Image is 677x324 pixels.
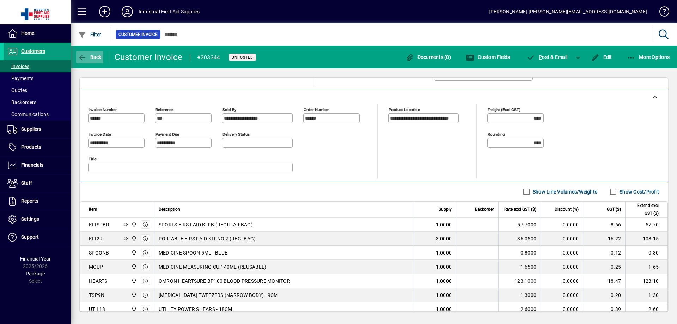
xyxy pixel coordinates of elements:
[118,31,158,38] span: Customer Invoice
[618,188,659,195] label: Show Cost/Profit
[129,305,138,313] span: INDUSTRIAL FIRST AID SUPPLIES LTD
[503,277,536,285] div: 123.1000
[89,277,108,285] div: HEARTS
[159,306,232,313] span: UTILITY POWER SHEARS - 18CM
[89,107,117,112] mat-label: Invoice number
[541,246,583,260] td: 0.0000
[4,25,71,42] a: Home
[159,235,256,242] span: PORTABLE FIRST AID KIT NO.2 (REG. BAG)
[21,48,45,54] span: Customers
[475,206,494,213] span: Backorder
[76,28,103,41] button: Filter
[21,144,41,150] span: Products
[503,221,536,228] div: 57.7000
[304,107,329,112] mat-label: Order number
[503,306,536,313] div: 2.6000
[21,180,32,186] span: Staff
[504,206,536,213] span: Rate excl GST ($)
[625,218,667,232] td: 57.70
[89,206,97,213] span: Item
[436,235,452,242] span: 3.0000
[89,306,105,313] div: UTIL18
[21,162,43,168] span: Financials
[405,54,451,60] span: Documents (0)
[129,221,138,228] span: INDUSTRIAL FIRST AID SUPPLIES LTD
[625,302,667,316] td: 2.60
[503,249,536,256] div: 0.8000
[7,63,29,69] span: Invoices
[155,132,179,137] mat-label: Payment due
[159,249,227,256] span: MEDICINE SPOON 5ML - BLUE
[583,232,625,246] td: 16.22
[115,51,183,63] div: Customer Invoice
[531,188,597,195] label: Show Line Volumes/Weights
[583,260,625,274] td: 0.25
[4,139,71,156] a: Products
[607,206,621,213] span: GST ($)
[89,263,103,270] div: MCUP
[89,132,111,137] mat-label: Invoice date
[232,55,253,60] span: Unposted
[222,107,236,112] mat-label: Sold by
[21,30,34,36] span: Home
[159,277,290,285] span: OMRON HEARTSURE BP100 BLOOD PRESSURE MONITOR
[625,51,672,63] button: More Options
[4,192,71,210] a: Reports
[625,260,667,274] td: 1.65
[78,32,102,37] span: Filter
[436,306,452,313] span: 1.0000
[21,216,39,222] span: Settings
[436,221,452,228] span: 1.0000
[4,108,71,120] a: Communications
[591,54,612,60] span: Edit
[89,157,97,161] mat-label: Title
[389,107,420,112] mat-label: Product location
[129,235,138,243] span: INDUSTRIAL FIRST AID SUPPLIES LTD
[654,1,668,24] a: Knowledge Base
[76,51,103,63] button: Back
[4,60,71,72] a: Invoices
[630,202,659,217] span: Extend excl GST ($)
[583,274,625,288] td: 18.47
[159,292,278,299] span: [MEDICAL_DATA] TWEEZERS (NARROW BODY) - 9CM
[583,218,625,232] td: 8.66
[539,54,542,60] span: P
[26,271,45,276] span: Package
[7,87,27,93] span: Quotes
[527,54,568,60] span: ost & Email
[503,235,536,242] div: 36.0500
[503,292,536,299] div: 1.3000
[116,5,139,18] button: Profile
[541,302,583,316] td: 0.0000
[89,221,109,228] div: KITSPBR
[541,274,583,288] td: 0.0000
[89,249,109,256] div: SPOONB
[21,126,41,132] span: Suppliers
[21,234,39,240] span: Support
[159,206,180,213] span: Description
[436,249,452,256] span: 1.0000
[489,6,647,17] div: [PERSON_NAME] [PERSON_NAME][EMAIL_ADDRESS][DOMAIN_NAME]
[439,206,452,213] span: Supply
[20,256,51,262] span: Financial Year
[129,277,138,285] span: INDUSTRIAL FIRST AID SUPPLIES LTD
[4,72,71,84] a: Payments
[583,246,625,260] td: 0.12
[436,277,452,285] span: 1.0000
[466,54,510,60] span: Custom Fields
[541,232,583,246] td: 0.0000
[93,5,116,18] button: Add
[89,292,104,299] div: TSP9N
[4,228,71,246] a: Support
[159,221,253,228] span: SPORTS FIRST AID KIT B (REGULAR BAG)
[625,274,667,288] td: 123.10
[4,210,71,228] a: Settings
[436,292,452,299] span: 1.0000
[503,263,536,270] div: 1.6500
[403,51,453,63] button: Documents (0)
[589,51,614,63] button: Edit
[436,263,452,270] span: 1.0000
[21,198,38,204] span: Reports
[155,107,173,112] mat-label: Reference
[625,246,667,260] td: 0.80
